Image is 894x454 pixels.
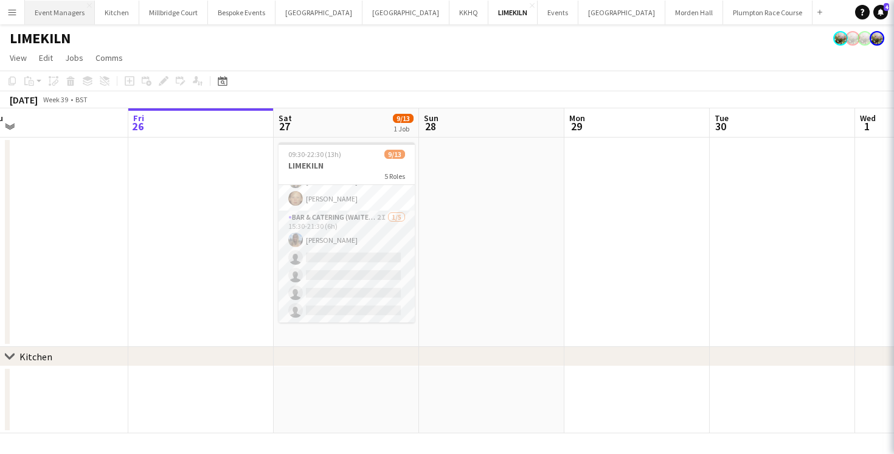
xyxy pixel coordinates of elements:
span: 9/13 [384,150,405,159]
a: 4 [873,5,888,19]
span: Edit [39,52,53,63]
span: 27 [277,119,292,133]
span: Tue [715,113,729,124]
button: KKHQ [449,1,488,24]
app-job-card: 09:30-22:30 (13h)9/13LIMEKILN5 Roles[PERSON_NAME][PERSON_NAME][PERSON_NAME][PERSON_NAME]Bar & Cat... [279,142,415,323]
div: Kitchen [19,351,52,363]
span: Sun [424,113,438,124]
span: Fri [133,113,144,124]
span: 5 Roles [384,172,405,181]
div: BST [75,95,88,104]
button: [GEOGRAPHIC_DATA] [578,1,665,24]
span: Sat [279,113,292,124]
button: Kitchen [95,1,139,24]
h1: LIMEKILN [10,29,71,47]
h3: LIMEKILN [279,160,415,171]
app-user-avatar: Staffing Manager [845,31,860,46]
span: Jobs [65,52,83,63]
button: [GEOGRAPHIC_DATA] [275,1,362,24]
button: Millbridge Court [139,1,208,24]
span: 29 [567,119,585,133]
span: 28 [422,119,438,133]
button: [GEOGRAPHIC_DATA] [362,1,449,24]
span: 1 [858,119,876,133]
span: Wed [860,113,876,124]
span: 9/13 [393,114,414,123]
a: Jobs [60,50,88,66]
span: 26 [131,119,144,133]
app-user-avatar: Staffing Manager [870,31,884,46]
a: View [5,50,32,66]
span: 4 [884,3,889,11]
button: Event Managers [25,1,95,24]
span: 09:30-22:30 (13h) [288,150,341,159]
button: Events [538,1,578,24]
div: [DATE] [10,94,38,106]
span: 30 [713,119,729,133]
div: 1 Job [393,124,413,133]
a: Edit [34,50,58,66]
app-user-avatar: Staffing Manager [858,31,872,46]
a: Comms [91,50,128,66]
app-card-role: Bar & Catering (Waiter / waitress)2I1/515:30-21:30 (6h)[PERSON_NAME] [279,211,415,323]
span: Week 39 [40,95,71,104]
button: LIMEKILN [488,1,538,24]
span: View [10,52,27,63]
button: Morden Hall [665,1,723,24]
app-user-avatar: Staffing Manager [833,31,848,46]
button: Plumpton Race Course [723,1,813,24]
span: Mon [569,113,585,124]
button: Bespoke Events [208,1,275,24]
span: Comms [95,52,123,63]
